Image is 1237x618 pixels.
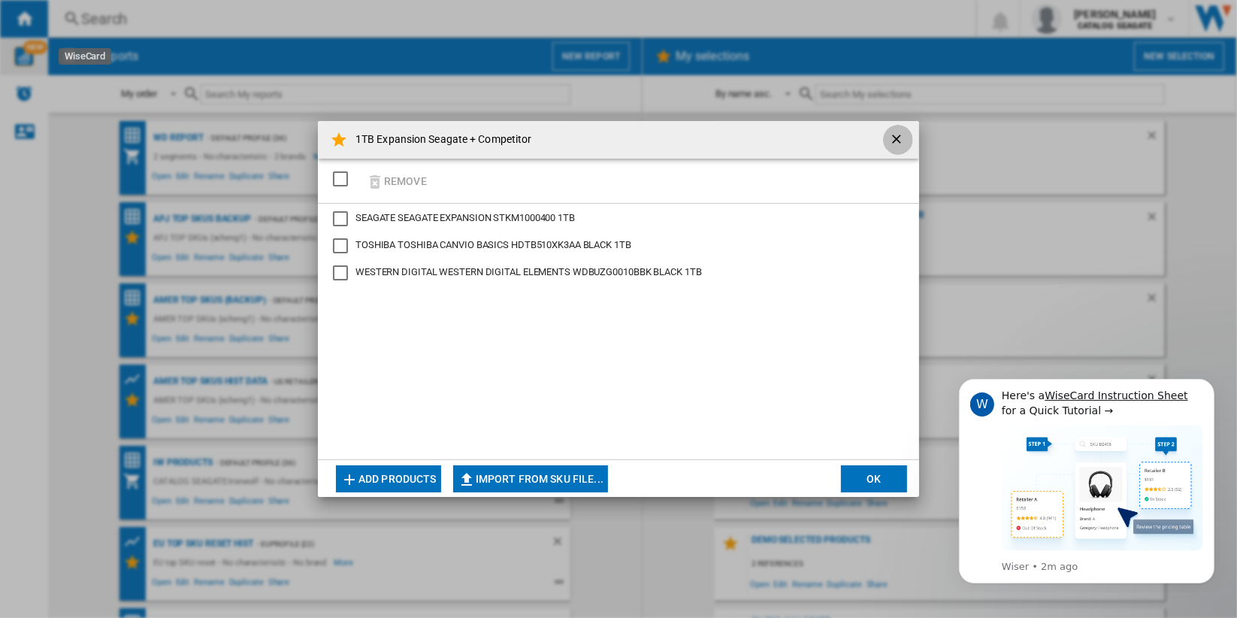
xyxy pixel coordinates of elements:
button: Import from SKU file... [453,465,608,492]
iframe: Intercom notifications message [936,365,1237,592]
ng-md-icon: getI18NText('BUTTONS.CLOSE_DIALOG') [889,132,907,150]
button: Add products [336,465,441,492]
span: WESTERN DIGITAL WESTERN DIGITAL ELEMENTS WDBUZG0010BBK BLACK 1TB [355,266,702,277]
md-dialog: 1TB Expansion ... [318,121,919,497]
md-checkbox: WESTERN DIGITAL ELEMENTS WDBUZG0010BBK BLACK 1TB [333,265,904,280]
md-checkbox: SELECTIONS.EDITION_POPUP.SELECT_DESELECT [333,166,355,191]
span: SEAGATE SEAGATE EXPANSION STKM1000400 1TB [355,212,575,223]
span: TOSHIBA TOSHIBA CANVIO BASICS HDTB510XK3AA BLACK 1TB [355,239,631,250]
button: Remove [361,163,431,198]
button: getI18NText('BUTTONS.CLOSE_DIALOG') [883,125,913,155]
h4: 1TB Expansion Seagate + Competitor [348,132,531,147]
md-checkbox: SEAGATE EXPANSION STKM1000400 1TB [333,211,892,226]
button: OK [841,465,907,492]
md-checkbox: TOSHIBA CANVIO BASICS HDTB510XK3AA BLACK 1TB [333,238,892,253]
